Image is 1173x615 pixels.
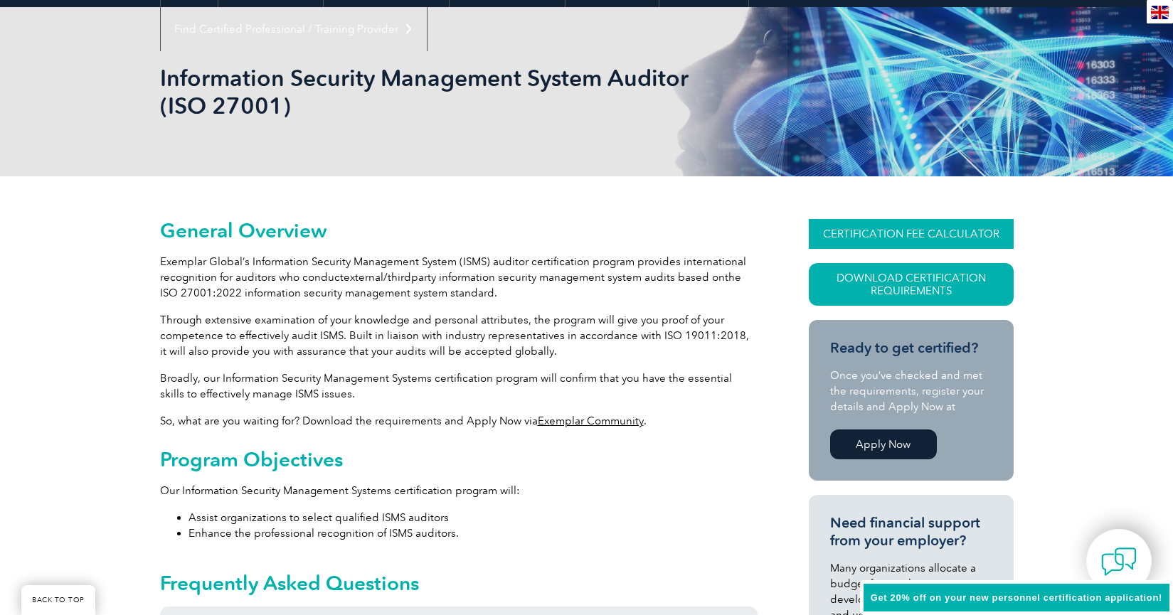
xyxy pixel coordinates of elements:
[160,219,758,242] h2: General Overview
[871,592,1162,603] span: Get 20% off on your new personnel certification application!
[189,510,758,525] li: Assist organizations to select qualified ISMS auditors
[161,7,427,51] a: Find Certified Professional / Training Provider
[160,370,758,402] p: Broadly, our Information Security Management Systems certification program will confirm that you ...
[1151,6,1169,19] img: en
[160,572,758,594] h2: Frequently Asked Questions
[160,64,706,119] h1: Information Security Management System Auditor (ISO 27001)
[809,263,1014,306] a: Download Certification Requirements
[830,339,992,357] h3: Ready to get certified?
[411,271,725,284] span: party information security management system audits based on
[809,219,1014,249] a: CERTIFICATION FEE CALCULATOR
[160,254,758,301] p: Exemplar Global’s Information Security Management System (ISMS) auditor certification program pro...
[160,483,758,498] p: Our Information Security Management Systems certification program will:
[1101,544,1137,579] img: contact-chat.png
[830,514,992,550] h3: Need financial support from your employer?
[160,312,758,359] p: Through extensive examination of your knowledge and personal attributes, the program will give yo...
[830,368,992,415] p: Once you’ve checked and met the requirements, register your details and Apply Now at
[830,429,937,459] a: Apply Now
[189,525,758,541] li: Enhance the professional recognition of ISMS auditors.
[538,415,644,427] a: Exemplar Community
[160,448,758,471] h2: Program Objectives
[21,585,95,615] a: BACK TO TOP
[160,413,758,429] p: So, what are you waiting for? Download the requirements and Apply Now via .
[344,271,411,284] span: external/third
